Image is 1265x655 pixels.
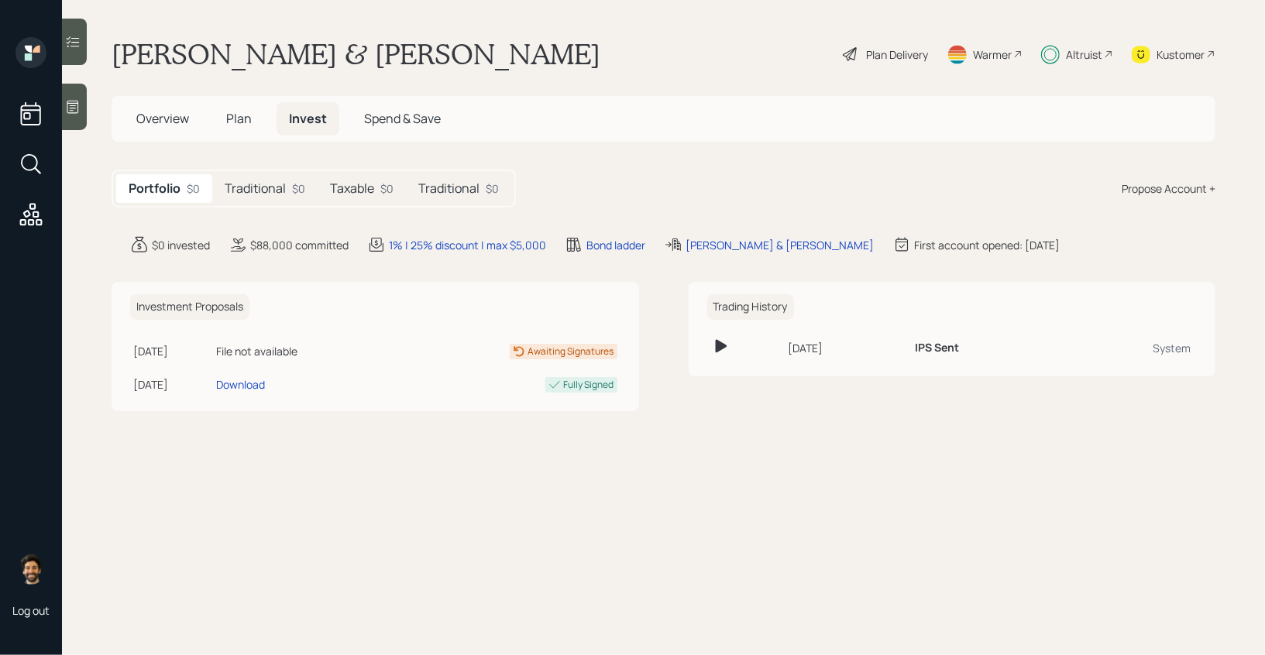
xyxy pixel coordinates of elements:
[866,46,928,63] div: Plan Delivery
[250,237,349,253] div: $88,000 committed
[586,237,645,253] div: Bond ladder
[389,237,546,253] div: 1% | 25% discount | max $5,000
[226,110,252,127] span: Plan
[1066,46,1102,63] div: Altruist
[916,341,960,355] h6: IPS Sent
[973,46,1012,63] div: Warmer
[1067,340,1191,356] div: System
[15,554,46,585] img: eric-schwartz-headshot.png
[486,180,499,197] div: $0
[225,181,286,196] h5: Traditional
[216,343,387,359] div: File not available
[564,378,614,392] div: Fully Signed
[1157,46,1205,63] div: Kustomer
[129,181,180,196] h5: Portfolio
[330,181,374,196] h5: Taxable
[12,603,50,618] div: Log out
[133,343,210,359] div: [DATE]
[380,180,394,197] div: $0
[130,294,249,320] h6: Investment Proposals
[364,110,441,127] span: Spend & Save
[914,237,1060,253] div: First account opened: [DATE]
[528,345,614,358] div: Awaiting Signatures
[788,340,902,356] div: [DATE]
[292,180,305,197] div: $0
[686,237,874,253] div: [PERSON_NAME] & [PERSON_NAME]
[289,110,327,127] span: Invest
[136,110,189,127] span: Overview
[216,376,265,393] div: Download
[152,237,210,253] div: $0 invested
[133,376,210,393] div: [DATE]
[187,180,200,197] div: $0
[707,294,794,320] h6: Trading History
[418,181,480,196] h5: Traditional
[1122,180,1215,197] div: Propose Account +
[112,37,600,71] h1: [PERSON_NAME] & [PERSON_NAME]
